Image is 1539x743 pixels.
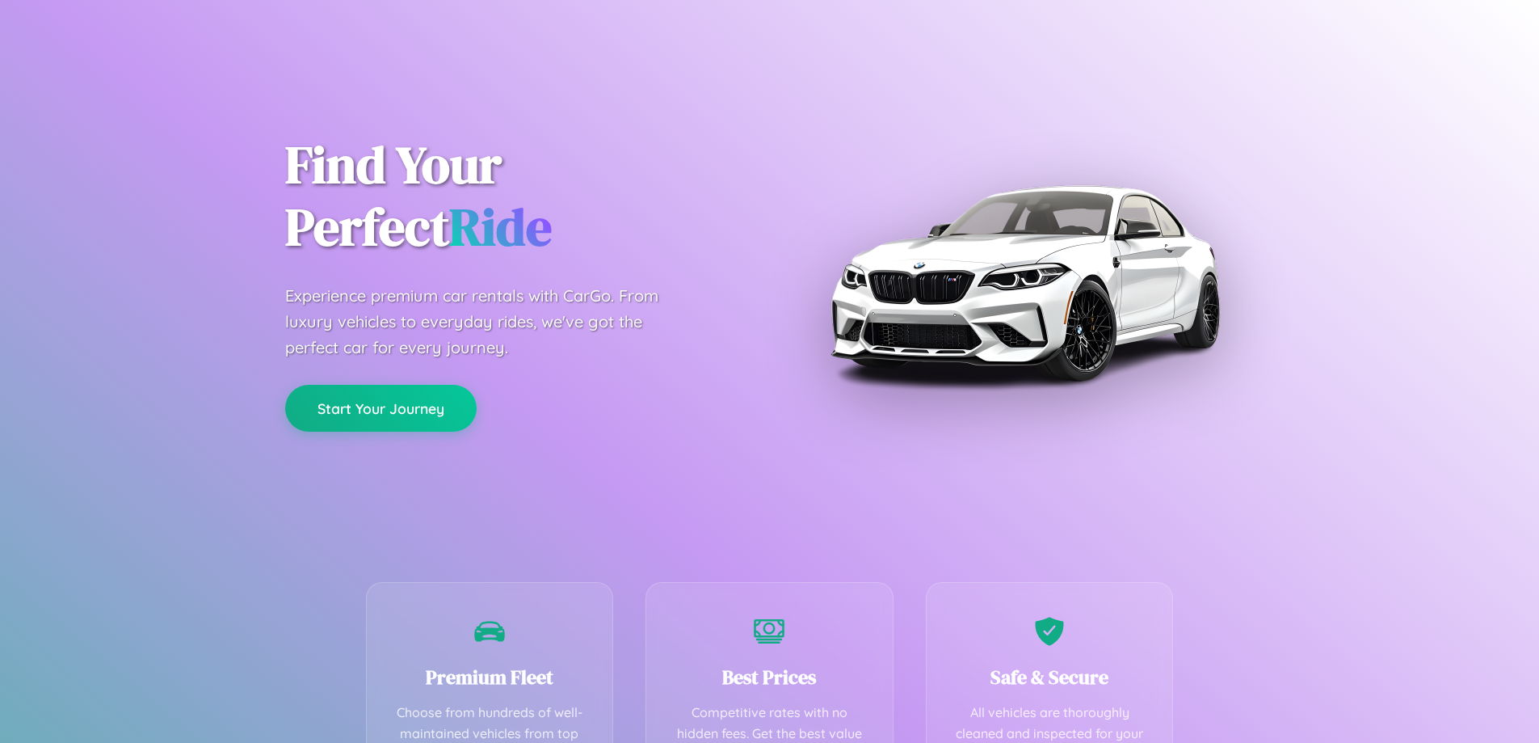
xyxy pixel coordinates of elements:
[285,283,689,361] p: Experience premium car rentals with CarGo. From luxury vehicles to everyday rides, we've got the ...
[285,134,746,259] h1: Find Your Perfect
[822,81,1226,485] img: Premium BMW car rental vehicle
[391,664,589,690] h3: Premium Fleet
[671,664,868,690] h3: Best Prices
[285,385,477,432] button: Start Your Journey
[449,192,552,262] span: Ride
[951,664,1149,690] h3: Safe & Secure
